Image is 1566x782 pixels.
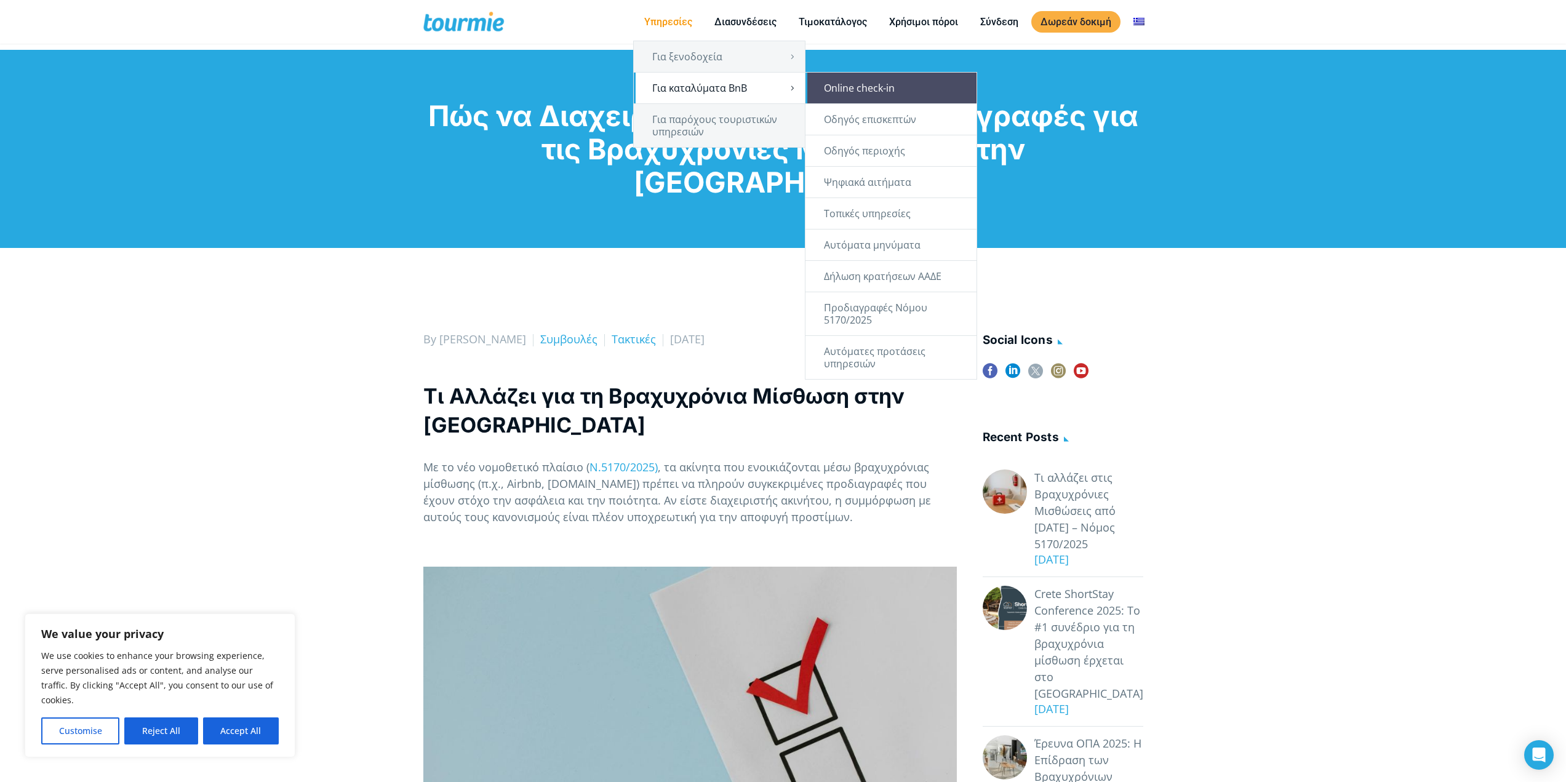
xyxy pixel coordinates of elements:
a: twitter [1028,364,1043,386]
a: Για καταλύματα BnB [634,73,805,103]
a: Προδιαγραφές Νόμου 5170/2025 [805,292,977,335]
a: Χρήσιμοι πόροι [880,14,967,30]
span: Με το νέο νομοθετικό πλαίσιο ( [423,460,589,474]
a: Τοπικές υπηρεσίες [805,198,977,229]
a: Συμβουλές [540,332,597,346]
h4: Recent posts [983,428,1143,449]
button: Reject All [124,717,198,744]
a: Τακτικές [612,332,656,346]
a: Διασυνδέσεις [705,14,786,30]
a: Σύνδεση [971,14,1028,30]
a: Υπηρεσίες [635,14,701,30]
span: By [PERSON_NAME] [423,332,526,346]
b: Τι Αλλάζει για τη Βραχυχρόνια Μίσθωση στην [GEOGRAPHIC_DATA] [423,383,905,437]
div: [DATE] [1027,701,1143,717]
a: Ψηφιακά αιτήματα [805,167,977,197]
button: Accept All [203,717,279,744]
a: Αυτόματα μηνύματα [805,229,977,260]
div: Open Intercom Messenger [1524,740,1554,770]
span: , τα ακίνητα που ενοικιάζονται μέσω βραχυχρόνιας μίσθωσης (π.χ., Airbnb, [DOMAIN_NAME]) πρέπει να... [423,460,931,524]
a: Δήλωση κρατήσεων ΑΑΔΕ [805,261,977,292]
p: We value your privacy [41,626,279,641]
a: Για ξενοδοχεία [634,41,805,72]
a: Για παρόχους τουριστικών υπηρεσιών [634,104,805,147]
a: linkedin [1005,364,1020,386]
a: Αυτόματες προτάσεις υπηρεσιών [805,336,977,379]
a: youtube [1074,364,1089,386]
a: Ν.5170/2025) [589,460,658,474]
a: Τι αλλάζει στις Βραχυχρόνιες Μισθώσεις από [DATE] – Νόμος 5170/2025 [1034,469,1143,553]
a: Online check-in [805,73,977,103]
div: [DATE] [1027,551,1143,568]
a: instagram [1051,364,1066,386]
a: Οδηγός επισκεπτών [805,104,977,135]
button: Customise [41,717,119,744]
a: Οδηγός περιοχής [805,135,977,166]
span: [DATE] [670,332,705,346]
a: facebook [983,364,997,386]
h1: Πώς να Διαχειριστείτε τις Νέες Προδιαγραφές για τις Βραχυχρόνιες Μισθώσεις στην [GEOGRAPHIC_DATA] [423,99,1143,199]
a: Τιμοκατάλογος [789,14,876,30]
p: We use cookies to enhance your browsing experience, serve personalised ads or content, and analys... [41,648,279,708]
h4: social icons [983,331,1143,351]
a: Δωρεάν δοκιμή [1031,11,1121,33]
a: Crete ShortStay Conference 2025: Το #1 συνέδριο για τη βραχυχρόνια μίσθωση έρχεται στο [GEOGRAPHI... [1034,586,1143,702]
